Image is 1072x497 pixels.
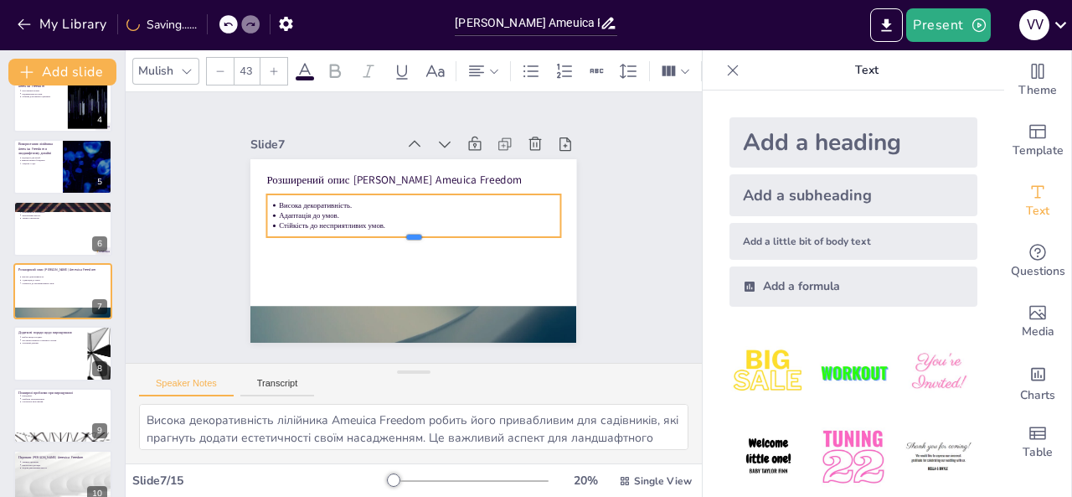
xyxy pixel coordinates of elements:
[92,299,107,314] div: 7
[132,473,388,489] div: Slide 7 / 15
[1013,142,1064,160] span: Template
[1026,202,1049,220] span: Text
[22,335,82,339] p: Вибір місця посадки.
[729,223,977,260] div: Add a little bit of body text
[13,201,112,256] div: 6
[13,326,112,381] div: 8
[565,473,606,489] div: 20 %
[1004,412,1071,473] div: Add a table
[13,388,112,443] div: 9
[1019,10,1049,40] div: V V
[135,60,177,82] div: Mulish
[899,334,977,412] img: 3.jpeg
[13,76,112,132] div: 4
[22,90,63,93] p: Регулярний полив.
[1004,50,1071,111] div: Change the overall theme
[18,205,107,210] p: Фотогалерея [PERSON_NAME] Ameuica Freedom
[1004,231,1071,292] div: Get real-time input from your audience
[1023,443,1053,462] span: Table
[13,11,114,38] button: My Library
[22,282,107,286] p: Стійкість до несприятливих умов.
[13,139,112,194] div: 5
[22,214,107,217] p: Декоративні якості.
[1004,292,1071,352] div: Add images, graphics, shapes or video
[870,8,903,42] button: Export to PowerPoint
[634,474,692,488] span: Single View
[92,361,107,376] div: 8
[455,11,599,35] input: Insert title
[92,236,107,251] div: 6
[1004,171,1071,231] div: Add text boxes
[1011,262,1065,281] span: Questions
[814,418,892,496] img: 5.jpeg
[22,401,107,404] p: Своєчасне реагування.
[906,8,990,42] button: Present
[729,174,977,216] div: Add a subheading
[240,378,315,396] button: Transcript
[126,17,197,33] div: Saving......
[1020,386,1055,405] span: Charts
[92,423,107,438] div: 9
[1019,8,1049,42] button: V V
[22,339,82,342] p: Достатня кількість сонячного світла.
[657,58,694,85] div: Column Count
[22,159,55,162] p: Використання в бордюрах.
[22,460,107,463] p: Тривале цвітіння.
[272,158,565,203] p: Розширений опис [PERSON_NAME] Ameuica Freedom
[729,418,807,496] img: 4.jpeg
[1018,81,1057,100] span: Theme
[22,92,63,96] p: Підживлення рослин.
[22,394,107,397] p: Шкідники.
[18,454,107,459] p: Переваги [PERSON_NAME] Ameuica Freedom
[22,156,55,158] p: Підходить для клумб.
[13,263,112,318] div: 7
[22,279,107,282] p: Адаптація до умов.
[22,217,107,220] p: Умови освітлення.
[280,207,560,246] p: Стійкість до несприятливих умов.
[814,334,892,412] img: 2.jpeg
[22,276,107,279] p: Висока декоративність.
[899,418,977,496] img: 6.jpeg
[1022,323,1054,341] span: Media
[18,267,107,272] p: Розширений опис [PERSON_NAME] Ameuica Freedom
[746,50,987,91] p: Text
[22,96,63,99] p: Обрізка для кращого цвітіння.
[22,210,107,214] p: Різноманіття зображень.
[22,397,107,401] p: Грибкові захворювання.
[22,466,107,469] p: Чудові декоративні якості.
[8,59,116,85] button: Add slide
[1004,352,1071,412] div: Add charts and graphs
[139,378,234,396] button: Speaker Notes
[22,162,55,164] p: Акценти у саду.
[92,112,107,127] div: 4
[92,174,107,189] div: 5
[282,187,563,226] p: Висока декоративність.
[139,404,688,450] textarea: Висока декоративність лілійника Ameuica Freedom робить його привабливим для садівників, які прагн...
[18,142,58,156] p: Використання лілійника Ameuica Freedom в ландшафтному дизайні
[729,117,977,168] div: Add a heading
[18,329,83,334] p: Додаткові поради щодо вирощування
[260,120,405,151] div: Slide 7
[729,267,977,307] div: Add a formula
[18,391,107,396] p: Поширені проблеми при вирощуванні
[281,197,561,236] p: Адаптація до умов.
[729,334,807,412] img: 1.jpeg
[22,341,82,344] p: Хороший дренаж.
[1004,111,1071,171] div: Add ready made slides
[22,463,107,466] p: Простота в догляді.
